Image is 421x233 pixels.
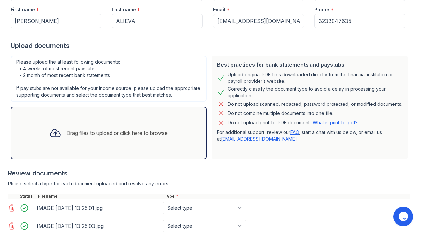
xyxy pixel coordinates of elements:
a: [EMAIL_ADDRESS][DOMAIN_NAME] [221,136,297,142]
div: Do not upload scanned, redacted, password protected, or modified documents. [228,100,402,108]
div: Drag files to upload or click here to browse [66,129,168,137]
p: Do not upload print-to-PDF documents. [228,119,358,126]
iframe: chat widget [393,207,414,226]
div: Type [163,194,410,199]
a: What is print-to-pdf? [313,120,358,125]
div: Upload original PDF files downloaded directly from the financial institution or payroll provider’... [228,71,403,84]
div: IMAGE [DATE] 13:25:01.jpg [37,203,161,213]
div: Upload documents [11,41,410,50]
label: Email [213,6,225,13]
p: For additional support, review our , start a chat with us below, or email us at [217,129,403,142]
div: Correctly classify the document type to avoid a delay in processing your application. [228,86,403,99]
div: Please select a type for each document uploaded and resolve any errors. [8,180,410,187]
div: Review documents [8,169,410,178]
div: Please upload the at least following documents: • 4 weeks of most recent paystubs • 2 month of mo... [11,56,207,102]
div: IMAGE [DATE] 13:25:03.jpg [37,221,161,231]
div: Status [18,194,37,199]
label: Phone [314,6,329,13]
div: Filename [37,194,163,199]
div: Do not combine multiple documents into one file. [228,109,333,117]
a: FAQ [290,129,299,135]
label: Last name [112,6,136,13]
label: First name [11,6,35,13]
div: Best practices for bank statements and paystubs [217,61,403,69]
